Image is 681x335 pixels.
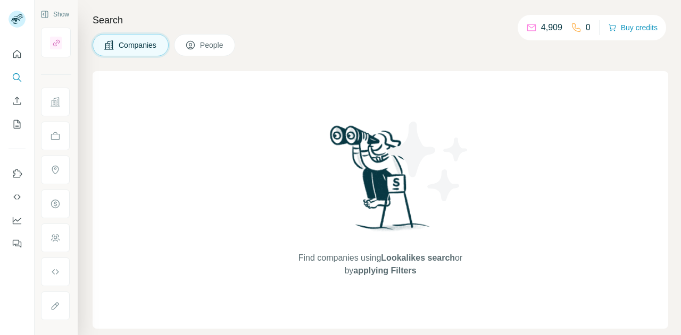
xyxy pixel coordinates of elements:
button: Quick start [9,45,26,64]
button: Search [9,68,26,87]
p: 4,909 [541,21,562,34]
span: Lookalikes search [381,253,455,262]
img: Surfe Illustration - Woman searching with binoculars [325,123,436,241]
button: My lists [9,115,26,134]
p: 0 [586,21,591,34]
button: Dashboard [9,211,26,230]
span: applying Filters [353,266,416,275]
button: Feedback [9,234,26,253]
span: Companies [119,40,157,50]
button: Use Surfe on LinkedIn [9,164,26,183]
button: Buy credits [608,20,658,35]
button: Enrich CSV [9,91,26,110]
button: Use Surfe API [9,187,26,207]
img: Surfe Illustration - Stars [380,114,476,209]
span: People [200,40,225,50]
span: Find companies using or by [295,252,466,277]
button: Show [33,6,77,22]
h4: Search [93,13,668,28]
